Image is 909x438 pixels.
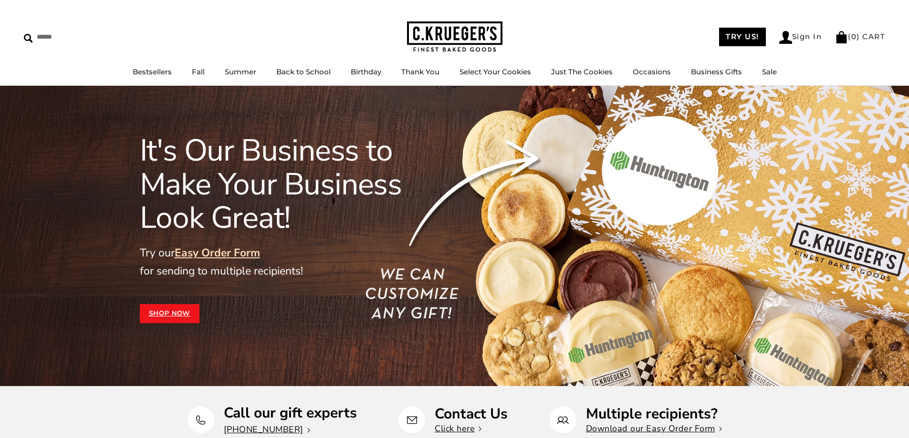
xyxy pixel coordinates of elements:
[691,67,742,76] a: Business Gifts
[835,32,885,41] a: (0) CART
[224,406,357,420] p: Call our gift experts
[224,424,310,435] a: [PHONE_NUMBER]
[140,244,443,280] p: Try our for sending to multiple recipients!
[225,67,256,76] a: Summer
[779,31,822,44] a: Sign In
[586,407,722,421] p: Multiple recipients?
[762,67,777,76] a: Sale
[586,423,722,434] a: Download our Easy Order Form
[140,304,200,323] a: Shop Now
[24,34,33,43] img: Search
[835,31,848,43] img: Bag
[406,414,418,426] img: Contact Us
[460,67,531,76] a: Select Your Cookies
[351,67,381,76] a: Birthday
[133,67,172,76] a: Bestsellers
[435,407,508,421] p: Contact Us
[401,67,439,76] a: Thank You
[192,67,205,76] a: Fall
[195,414,207,426] img: Call our gift experts
[175,245,260,260] a: Easy Order Form
[435,423,481,434] a: Click here
[140,134,443,234] h1: It's Our Business to Make Your Business Look Great!
[276,67,331,76] a: Back to School
[719,28,766,46] a: TRY US!
[551,67,613,76] a: Just The Cookies
[24,30,137,44] input: Search
[633,67,671,76] a: Occasions
[851,32,857,41] span: 0
[557,414,569,426] img: Multiple recipients?
[407,21,502,52] img: C.KRUEGER'S
[779,31,792,44] img: Account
